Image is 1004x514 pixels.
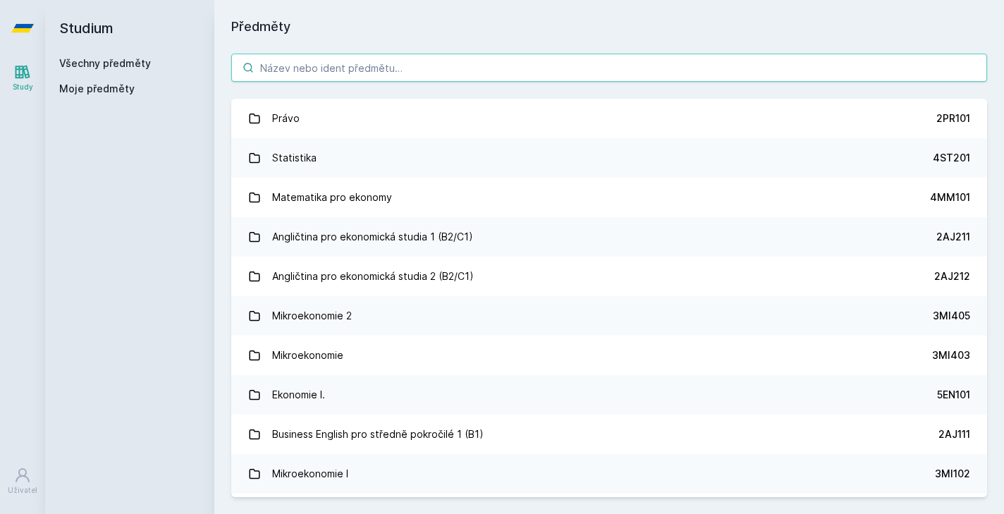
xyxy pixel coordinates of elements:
[231,375,987,415] a: Ekonomie I. 5EN101
[934,269,970,283] div: 2AJ212
[936,111,970,126] div: 2PR101
[231,99,987,138] a: Právo 2PR101
[8,485,37,496] div: Uživatel
[272,104,300,133] div: Právo
[933,309,970,323] div: 3MI405
[933,151,970,165] div: 4ST201
[59,82,135,96] span: Moje předměty
[272,144,317,172] div: Statistika
[938,427,970,441] div: 2AJ111
[272,341,343,369] div: Mikroekonomie
[231,217,987,257] a: Angličtina pro ekonomická studia 1 (B2/C1) 2AJ211
[231,178,987,217] a: Matematika pro ekonomy 4MM101
[231,296,987,336] a: Mikroekonomie 2 3MI405
[935,467,970,481] div: 3MI102
[272,223,473,251] div: Angličtina pro ekonomická studia 1 (B2/C1)
[231,454,987,494] a: Mikroekonomie I 3MI102
[932,348,970,362] div: 3MI403
[272,183,392,212] div: Matematika pro ekonomy
[272,262,474,290] div: Angličtina pro ekonomická studia 2 (B2/C1)
[272,460,348,488] div: Mikroekonomie I
[930,190,970,204] div: 4MM101
[13,82,33,92] div: Study
[231,54,987,82] input: Název nebo ident předmětu…
[272,420,484,448] div: Business English pro středně pokročilé 1 (B1)
[231,257,987,296] a: Angličtina pro ekonomická studia 2 (B2/C1) 2AJ212
[272,381,325,409] div: Ekonomie I.
[272,302,352,330] div: Mikroekonomie 2
[3,56,42,99] a: Study
[59,57,151,69] a: Všechny předměty
[231,138,987,178] a: Statistika 4ST201
[231,17,987,37] h1: Předměty
[936,230,970,244] div: 2AJ211
[937,388,970,402] div: 5EN101
[3,460,42,503] a: Uživatel
[231,415,987,454] a: Business English pro středně pokročilé 1 (B1) 2AJ111
[231,336,987,375] a: Mikroekonomie 3MI403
